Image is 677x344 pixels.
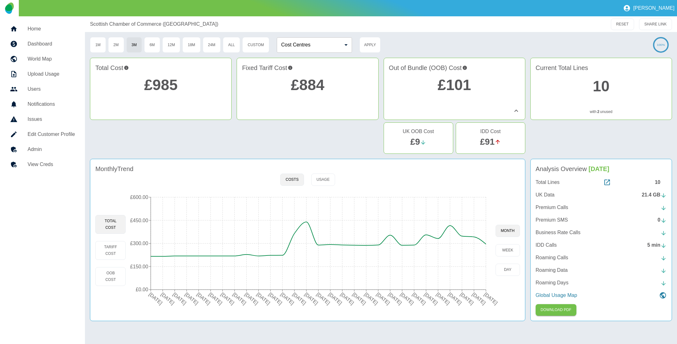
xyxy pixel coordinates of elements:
button: Click here to download the most recent invoice. If the current month’s invoice is unavailable, th... [536,304,576,316]
tspan: [DATE] [232,291,247,305]
button: Total Cost [95,215,126,234]
button: 18M [182,37,200,53]
button: 1M [90,37,106,53]
button: day [496,264,520,276]
tspan: [DATE] [387,291,403,305]
a: Business Rate Calls [536,229,667,236]
a: IDD Calls5 min [536,241,667,249]
tspan: [DATE] [256,291,271,305]
a: £884 [291,77,324,93]
p: Total Lines [536,179,560,186]
tspan: £450.00 [130,218,149,223]
tspan: [DATE] [471,291,486,305]
button: Tariff Cost [95,241,126,260]
img: Logo [5,3,13,14]
a: Premium SMS0 [536,216,667,224]
p: Roaming Data [536,266,568,274]
h4: Out of Bundle (OOB) Cost [389,63,520,73]
h5: Edit Customer Profile [28,131,75,138]
p: with unused [536,109,667,115]
button: Apply [359,37,380,53]
h5: Issues [28,116,75,123]
p: Premium SMS [536,216,568,224]
tspan: £150.00 [130,264,149,269]
a: Scottish Chamber of Commerce ([GEOGRAPHIC_DATA]) [90,20,218,28]
tspan: [DATE] [160,291,175,305]
text: 100% [657,43,665,46]
a: 2 [597,109,600,115]
tspan: [DATE] [483,291,499,305]
tspan: [DATE] [399,291,415,305]
a: Global Usage Map [536,292,667,299]
button: 3M [126,37,142,53]
a: Upload Usage [5,67,80,82]
tspan: [DATE] [244,291,259,305]
button: 12M [162,37,180,53]
p: Roaming Calls [536,254,568,261]
button: SHARE LINK [639,19,672,30]
h5: Home [28,25,75,33]
div: 10 [655,179,667,186]
p: [PERSON_NAME] [633,5,674,11]
h5: View Creds [28,161,75,168]
tspan: [DATE] [375,291,391,305]
tspan: [DATE] [423,291,439,305]
p: UK Data [536,191,554,199]
tspan: [DATE] [328,291,343,305]
a: £101 [438,77,471,93]
tspan: [DATE] [339,291,355,305]
a: £9 [410,137,420,147]
h4: Fixed Tariff Cost [242,63,373,73]
a: Roaming Calls [536,254,667,261]
a: View Creds [5,157,80,172]
tspan: [DATE] [148,291,163,305]
button: All [223,37,240,53]
a: Roaming Days [536,279,667,287]
button: 24M [203,37,221,53]
h5: Notifications [28,100,75,108]
tspan: [DATE] [459,291,475,305]
h5: Admin [28,146,75,153]
button: month [496,225,520,237]
tspan: [DATE] [268,291,283,305]
button: [PERSON_NAME] [621,2,677,14]
tspan: [DATE] [291,291,307,305]
a: Roaming Data [536,266,667,274]
h5: Upload Usage [28,70,75,78]
h5: UK OOB Cost [389,128,448,135]
h4: Current Total Lines [536,63,667,74]
h5: Dashboard [28,40,75,48]
tspan: [DATE] [447,291,463,305]
a: Edit Customer Profile [5,127,80,142]
div: 5 min [647,241,667,249]
button: RESET [611,19,634,30]
tspan: [DATE] [280,291,295,305]
a: £91 [480,137,495,147]
button: Usage [311,174,335,186]
tspan: £600.00 [130,195,149,200]
tspan: [DATE] [304,291,319,305]
p: Global Usage Map [536,292,577,299]
h4: Analysis Overview [536,164,667,174]
div: 21.4 GB [642,191,667,199]
h5: Users [28,85,75,93]
h4: Total Cost [95,63,226,73]
div: 0 [658,216,667,224]
a: Admin [5,142,80,157]
tspan: [DATE] [220,291,235,305]
tspan: £0.00 [136,287,148,292]
svg: This is your recurring contracted cost [288,63,293,73]
tspan: [DATE] [172,291,187,305]
h4: Monthly Trend [95,164,134,174]
h5: IDD Cost [461,128,520,135]
span: [DATE] [589,165,609,172]
a: £985 [144,77,178,93]
a: 10 [593,78,609,94]
tspan: £300.00 [130,241,149,246]
a: Dashboard [5,36,80,51]
p: Premium Calls [536,204,568,211]
tspan: [DATE] [351,291,367,305]
p: IDD Calls [536,241,557,249]
button: Custom [242,37,269,53]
